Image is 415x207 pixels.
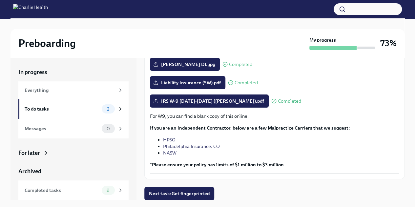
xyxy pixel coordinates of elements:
a: Philadelphia Insurance. CO [163,143,220,149]
span: 2 [103,107,113,112]
span: Liability Insurance (SW).pdf [155,79,221,86]
a: Everything [18,81,129,99]
span: [PERSON_NAME] DL.jpg [155,61,215,68]
label: IRS W-9 [DATE]-[DATE] ([PERSON_NAME]).pdf [150,94,269,108]
strong: My progress [309,37,336,43]
button: Next task:Get fingerprinted [144,187,214,200]
a: Messages0 [18,119,129,138]
h2: Preboarding [18,37,76,50]
span: IRS W-9 [DATE]-[DATE] ([PERSON_NAME]).pdf [155,98,264,104]
a: HPSO [163,137,176,143]
label: [PERSON_NAME] DL.jpg [150,58,220,71]
a: For later [18,149,129,157]
div: Everything [25,87,115,94]
a: To do tasks2 [18,99,129,119]
a: In progress [18,68,129,76]
div: To do tasks [25,105,99,113]
span: Next task : Get fingerprinted [149,190,210,197]
p: For W9, you can find a blank copy of this online. [150,113,399,119]
a: Archived [18,167,129,175]
h3: 73% [380,37,397,49]
span: Completed [229,62,252,67]
span: Completed [278,99,301,104]
a: Completed tasks8 [18,180,129,200]
strong: Please ensure your policy has limits of $1 million to $3 million [152,162,284,168]
img: CharlieHealth [13,4,48,14]
label: Liability Insurance (SW).pdf [150,76,225,89]
strong: If you are an Independent Contractor, below are a few Malpractice Carriers that we suggest: [150,125,350,131]
span: Completed [235,80,258,85]
div: Completed tasks [25,187,99,194]
div: For later [18,149,40,157]
div: Messages [25,125,99,132]
span: 8 [103,188,114,193]
a: NASW [163,150,176,156]
span: 0 [103,126,114,131]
